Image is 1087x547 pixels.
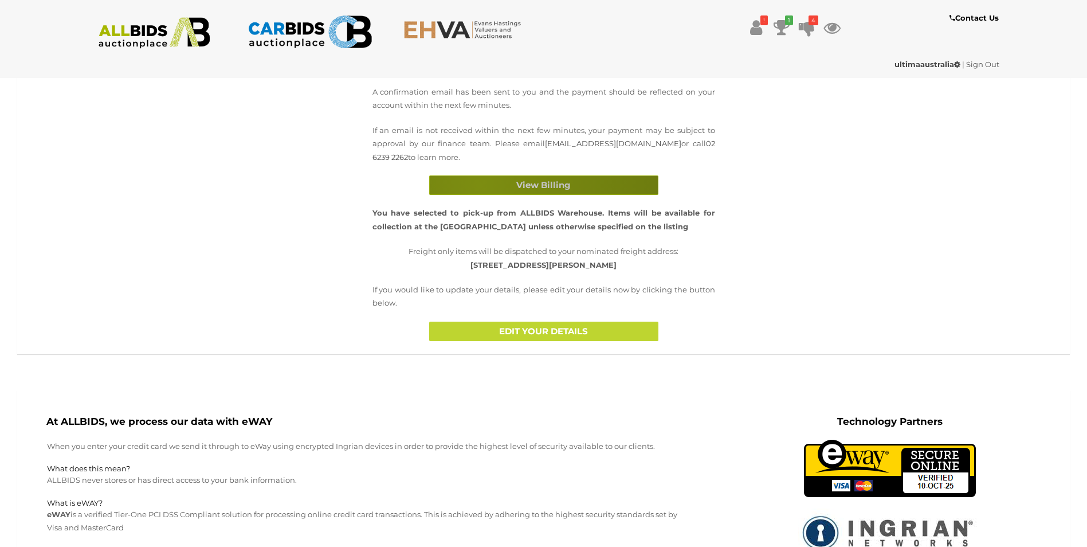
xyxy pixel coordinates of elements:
[837,416,943,427] b: Technology Partners
[372,245,715,272] p: Freight only items will be dispatched to your nominated freight address:
[47,440,693,453] p: When you enter your credit card we send it through to eWay using encrypted Ingrian devices in ord...
[470,260,617,269] strong: [STREET_ADDRESS][PERSON_NAME]
[760,15,768,25] i: !
[92,17,217,49] img: ALLBIDS.com.au
[47,499,693,507] h5: What is eWAY?
[47,508,693,535] p: is a verified Tier-One PCI DSS Compliant solution for processing online credit card transactions....
[372,175,715,196] a: View Billing
[894,60,960,69] strong: ultimaaustralia
[372,85,715,112] p: A confirmation email has been sent to you and the payment should be reflected on your account wit...
[966,60,999,69] a: Sign Out
[804,440,976,497] img: eWAY Payment Gateway
[429,175,658,196] button: View Billing
[47,474,693,487] p: ALLBIDS never stores or has direct access to your bank information.
[403,20,528,39] img: EHVA.com.au
[785,15,793,25] i: 1
[545,139,681,148] a: [EMAIL_ADDRESS][DOMAIN_NAME]
[798,17,815,38] a: 4
[773,17,790,38] a: 1
[372,124,715,164] p: If an email is not received within the next few minutes, your payment may be subject to approval ...
[372,208,715,230] b: You have selected to pick-up from ALLBIDS Warehouse. Items will be available for collection at th...
[372,283,715,310] p: If you would like to update your details, please edit your details now by clicking the button below.
[47,510,70,519] strong: eWAY
[46,416,272,427] b: At ALLBIDS, we process our data with eWAY
[949,11,1002,25] a: Contact Us
[809,15,818,25] i: 4
[372,322,715,342] a: EDIT YOUR DETAILS
[429,322,658,342] button: EDIT YOUR DETAILS
[372,139,715,161] a: 02 6239 2262
[894,60,962,69] a: ultimaaustralia
[949,13,999,22] b: Contact Us
[962,60,964,69] span: |
[47,464,693,472] h5: What does this mean?
[748,17,765,38] a: !
[248,11,372,52] img: CARBIDS.com.au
